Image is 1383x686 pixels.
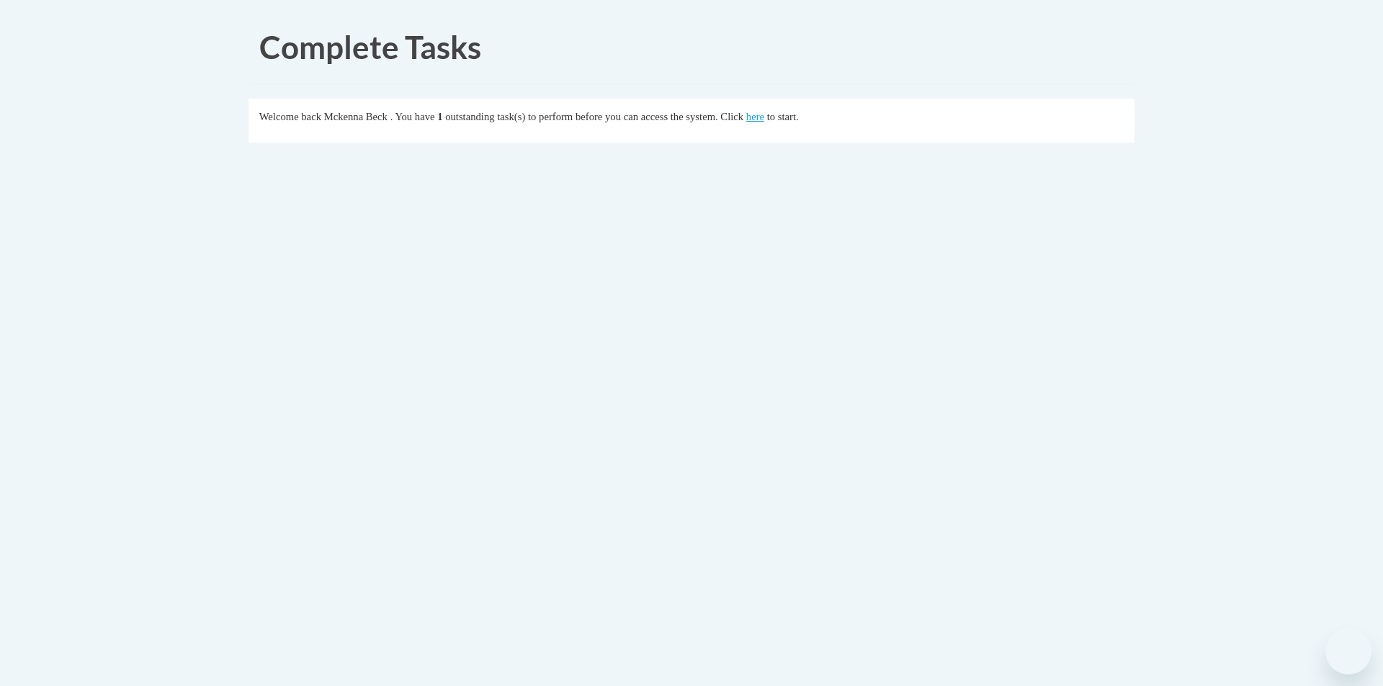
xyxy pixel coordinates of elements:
[259,28,481,66] span: Complete Tasks
[437,111,442,122] span: 1
[259,111,321,122] span: Welcome back
[324,111,388,122] span: Mckenna Beck
[390,111,435,122] span: . You have
[1325,628,1371,674] iframe: Button to launch messaging window
[746,111,764,122] a: here
[767,111,799,122] span: to start.
[445,111,743,122] span: outstanding task(s) to perform before you can access the system. Click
